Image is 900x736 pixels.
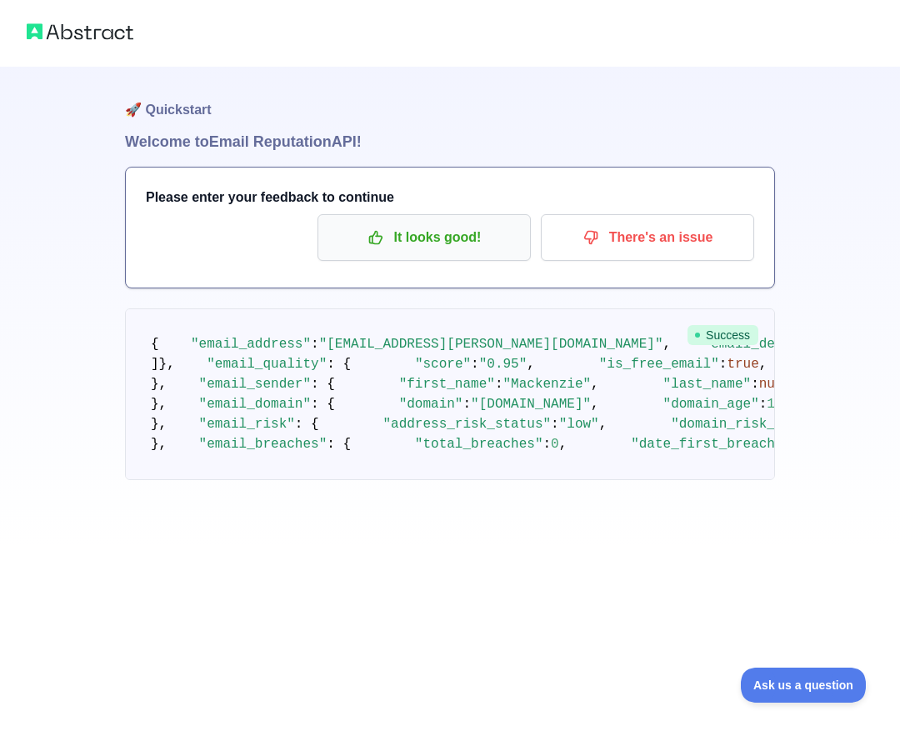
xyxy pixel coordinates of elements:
span: "domain_risk_status" [671,417,831,432]
button: It looks good! [317,214,531,261]
span: Success [687,325,758,345]
span: "last_name" [663,377,752,392]
span: , [591,397,599,412]
span: : [495,377,503,392]
span: 10992 [767,397,807,412]
span: "is_free_email" [599,357,719,372]
iframe: Toggle Customer Support [741,668,867,703]
span: : { [327,437,351,452]
span: "total_breaches" [415,437,543,452]
span: "[EMAIL_ADDRESS][PERSON_NAME][DOMAIN_NAME]" [319,337,663,352]
button: There's an issue [541,214,754,261]
span: "0.95" [479,357,527,372]
span: "email_address" [191,337,311,352]
span: "low" [559,417,599,432]
span: , [599,417,607,432]
span: , [527,357,535,372]
h1: Welcome to Email Reputation API! [125,130,775,153]
span: : [471,357,479,372]
span: true [727,357,758,372]
span: : { [327,357,351,372]
span: : [462,397,471,412]
span: "email_sender" [199,377,311,392]
span: , [663,337,672,352]
h3: Please enter your feedback to continue [146,188,754,208]
span: : { [295,417,319,432]
span: "email_risk" [199,417,295,432]
span: null [759,377,791,392]
span: "domain" [399,397,463,412]
span: 0 [551,437,559,452]
span: "first_name" [399,377,495,392]
span: "[DOMAIN_NAME]" [471,397,591,412]
p: It looks good! [330,223,518,252]
span: : { [311,377,335,392]
span: : [759,397,767,412]
span: "email_quality" [207,357,327,372]
span: { [151,337,159,352]
span: : [551,417,559,432]
span: "address_risk_status" [382,417,551,432]
img: Abstract logo [27,20,133,43]
span: "Mackenzie" [502,377,591,392]
span: "email_breaches" [199,437,327,452]
span: "score" [415,357,471,372]
span: "email_domain" [199,397,311,412]
span: : { [311,397,335,412]
span: : [542,437,551,452]
span: , [591,377,599,392]
h1: 🚀 Quickstart [125,67,775,130]
span: , [759,357,767,372]
span: , [559,437,567,452]
span: "date_first_breached" [631,437,799,452]
span: : [311,337,319,352]
span: "domain_age" [663,397,759,412]
p: There's an issue [553,223,742,252]
span: : [751,377,759,392]
span: : [719,357,727,372]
